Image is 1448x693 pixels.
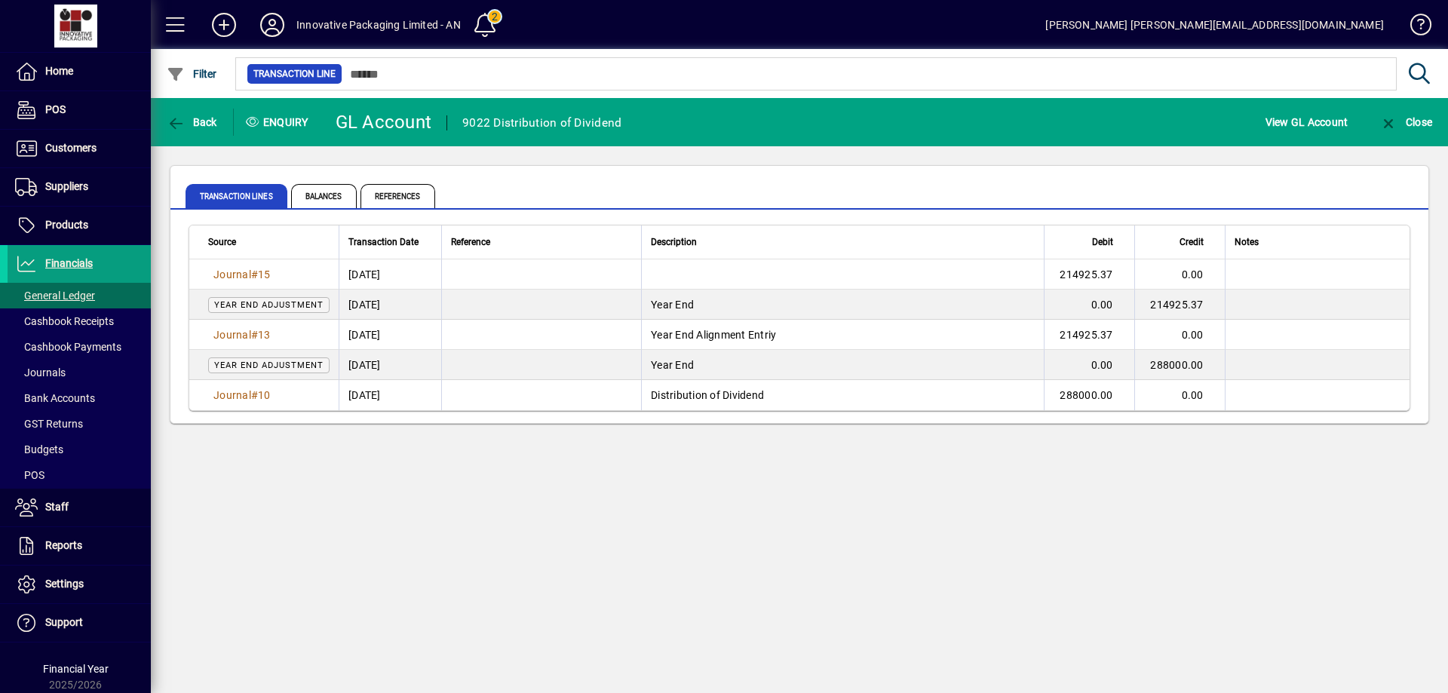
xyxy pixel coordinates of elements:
[651,299,694,311] span: Year End
[8,360,151,385] a: Journals
[296,13,461,37] div: Innovative Packaging Limited - AN
[1044,380,1134,410] td: 288000.00
[43,663,109,675] span: Financial Year
[251,389,258,401] span: #
[651,329,776,341] span: Year End Alignment Entriy
[1364,109,1448,136] app-page-header-button: Close enquiry
[15,290,95,302] span: General Ledger
[15,443,63,455] span: Budgets
[348,357,381,373] span: [DATE]
[348,297,381,312] span: [DATE]
[8,385,151,411] a: Bank Accounts
[1134,350,1225,380] td: 288000.00
[45,501,69,513] span: Staff
[8,91,151,129] a: POS
[45,219,88,231] span: Products
[1045,13,1384,37] div: [PERSON_NAME] [PERSON_NAME][EMAIL_ADDRESS][DOMAIN_NAME]
[45,616,83,628] span: Support
[8,334,151,360] a: Cashbook Payments
[651,389,764,401] span: Distribution of Dividend
[214,300,324,310] span: Year end adjustment
[208,327,276,343] a: Journal#13
[348,327,381,342] span: [DATE]
[291,184,357,208] span: Balances
[45,142,97,154] span: Customers
[8,527,151,565] a: Reports
[1180,234,1204,250] span: Credit
[15,392,95,404] span: Bank Accounts
[214,360,324,370] span: Year end adjustment
[248,11,296,38] button: Profile
[651,234,697,250] span: Description
[360,184,435,208] span: References
[258,389,271,401] span: 10
[251,329,258,341] span: #
[253,66,336,81] span: Transaction Line
[8,53,151,90] a: Home
[1235,234,1259,250] span: Notes
[1144,234,1217,250] div: Credit
[1134,380,1225,410] td: 0.00
[8,604,151,642] a: Support
[1379,116,1432,128] span: Close
[1399,3,1429,52] a: Knowledge Base
[208,387,276,403] a: Journal#10
[1092,234,1113,250] span: Debit
[186,184,287,208] span: Transaction lines
[15,315,114,327] span: Cashbook Receipts
[348,267,381,282] span: [DATE]
[45,65,73,77] span: Home
[651,234,1035,250] div: Description
[208,234,236,250] span: Source
[1044,350,1134,380] td: 0.00
[8,168,151,206] a: Suppliers
[8,308,151,334] a: Cashbook Receipts
[200,11,248,38] button: Add
[1044,320,1134,350] td: 214925.37
[213,329,251,341] span: Journal
[451,234,632,250] div: Reference
[1054,234,1127,250] div: Debit
[1265,110,1348,134] span: View GL Account
[45,539,82,551] span: Reports
[1376,109,1436,136] button: Close
[1044,259,1134,290] td: 214925.37
[45,257,93,269] span: Financials
[167,116,217,128] span: Back
[15,418,83,430] span: GST Returns
[163,109,221,136] button: Back
[234,110,324,134] div: Enquiry
[45,180,88,192] span: Suppliers
[45,578,84,590] span: Settings
[258,329,271,341] span: 13
[258,268,271,281] span: 15
[167,68,217,80] span: Filter
[8,411,151,437] a: GST Returns
[348,388,381,403] span: [DATE]
[1044,290,1134,320] td: 0.00
[8,130,151,167] a: Customers
[8,566,151,603] a: Settings
[1134,320,1225,350] td: 0.00
[1134,259,1225,290] td: 0.00
[15,469,44,481] span: POS
[251,268,258,281] span: #
[213,389,251,401] span: Journal
[8,437,151,462] a: Budgets
[8,462,151,488] a: POS
[208,266,276,283] a: Journal#15
[336,110,432,134] div: GL Account
[213,268,251,281] span: Journal
[15,341,121,353] span: Cashbook Payments
[8,283,151,308] a: General Ledger
[1235,234,1391,250] div: Notes
[163,60,221,87] button: Filter
[348,234,419,250] span: Transaction Date
[8,489,151,526] a: Staff
[151,109,234,136] app-page-header-button: Back
[651,359,694,371] span: Year End
[45,103,66,115] span: POS
[1134,290,1225,320] td: 214925.37
[15,366,66,379] span: Journals
[348,234,432,250] div: Transaction Date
